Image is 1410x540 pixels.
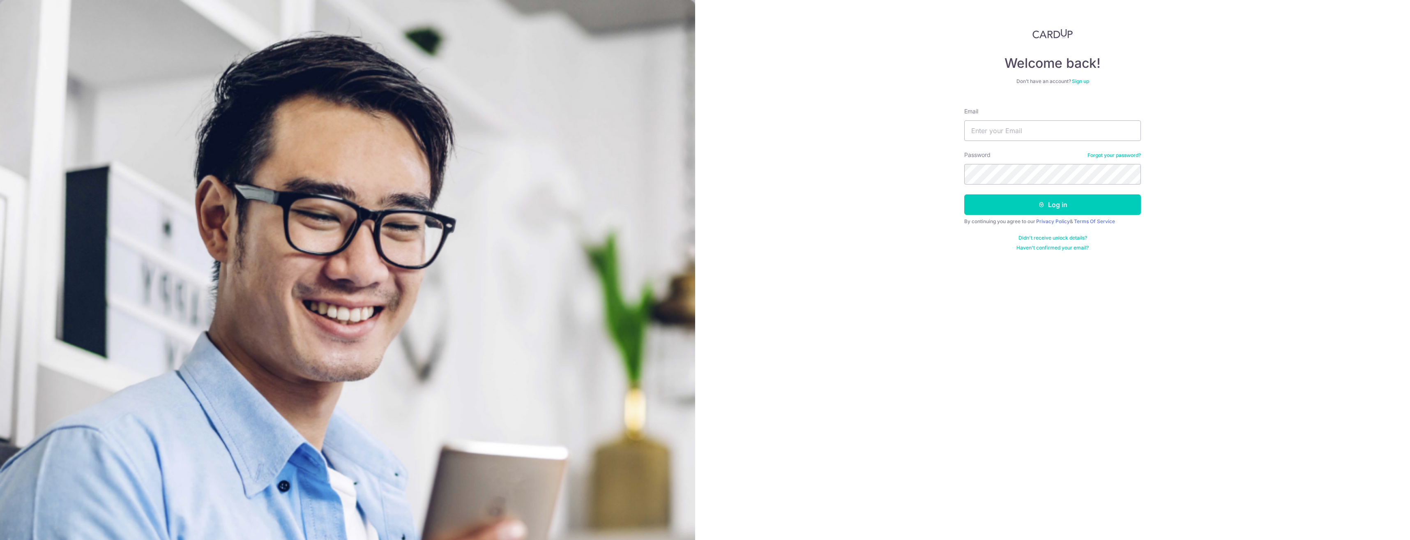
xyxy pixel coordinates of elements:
[1032,29,1073,39] img: CardUp Logo
[964,78,1141,85] div: Don’t have an account?
[1016,245,1089,251] a: Haven't confirmed your email?
[964,55,1141,72] h4: Welcome back!
[1087,152,1141,159] a: Forgot your password?
[1018,235,1087,241] a: Didn't receive unlock details?
[964,194,1141,215] button: Log in
[964,151,991,159] label: Password
[1074,218,1115,224] a: Terms Of Service
[964,218,1141,225] div: By continuing you agree to our &
[1036,218,1070,224] a: Privacy Policy
[1072,78,1089,84] a: Sign up
[964,107,978,115] label: Email
[964,120,1141,141] input: Enter your Email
